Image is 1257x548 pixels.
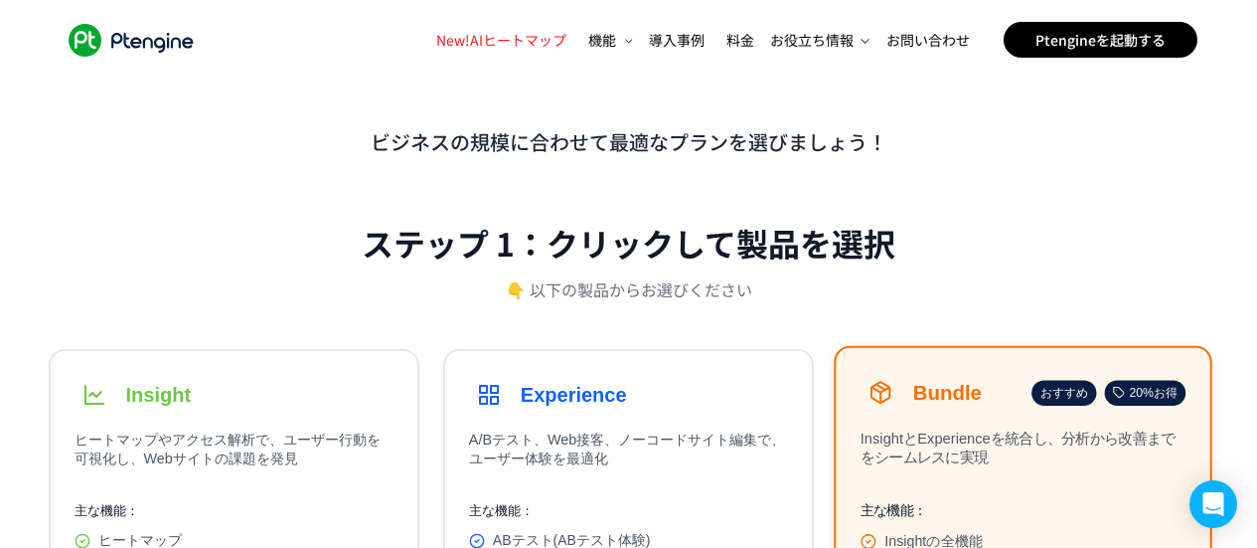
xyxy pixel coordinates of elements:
p: 主な機能： [75,502,393,520]
p: 主な機能： [861,502,1186,520]
h3: Insight [126,384,192,407]
div: Open Intercom Messenger [1189,480,1237,528]
p: 主な機能： [469,502,788,520]
h3: Bundle [913,381,982,404]
p: InsightとExperienceを統合し、分析から改善までをシームレスに実現 [861,429,1186,477]
span: New! [436,30,470,50]
p: A/Bテスト、Web接客、ノーコードサイト編集で、ユーザー体験を最適化 [469,431,788,478]
span: 機能 [588,30,620,50]
span: AIヒートマップ [436,30,566,50]
span: お役立ち情報 [770,30,856,50]
p: ビジネスの規模に合わせて最適なプランを選びましょう！ [49,127,1209,156]
div: 20%お得 [1105,380,1186,406]
h3: Experience [521,384,627,407]
p: 👇 以下の製品からお選びください [506,277,752,301]
p: ヒートマップやアクセス解析で、ユーザー行動を可視化し、Webサイトの課題を発見 [75,431,393,478]
span: お問い合わせ [886,30,970,50]
div: おすすめ [1032,380,1097,406]
a: Ptengineを起動する [1004,22,1197,58]
span: 料金 [726,30,754,50]
span: 導入事例 [649,30,705,50]
h2: ステップ 1：クリックして製品を選択 [362,220,895,266]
